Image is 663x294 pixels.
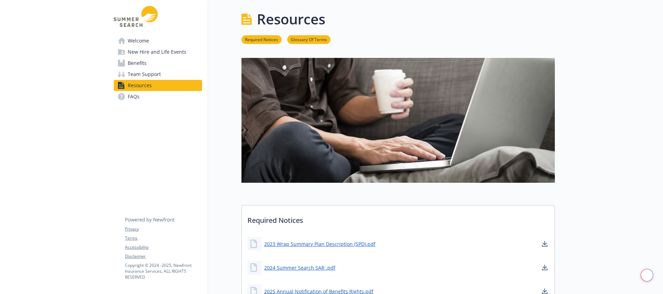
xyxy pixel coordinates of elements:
[125,253,202,259] a: Disclaimer
[114,91,202,102] a: FAQs
[128,35,149,46] span: Welcome
[125,244,202,250] a: Accessibility
[264,264,335,271] a: 2024 Summer Search SAR .pdf
[128,69,161,80] span: Team Support
[114,35,202,46] a: Welcome
[125,235,202,241] a: Terms
[264,240,375,248] a: 2023 Wrap Summary Plan Description (SPD).pdf
[541,240,549,248] a: download document
[242,205,554,231] p: Required Notices
[287,36,330,43] a: Glossary Of Terms
[114,58,202,69] a: Benefits
[114,69,202,80] a: Team Support
[257,9,325,30] h1: Resources
[114,80,202,91] a: Resources
[128,58,147,69] span: Benefits
[541,263,549,272] a: download document
[128,91,140,102] span: FAQs
[241,36,282,43] a: Required Notices
[125,262,202,280] p: Copyright © 2024 - 2025 , Newfront Insurance Services, ALL RIGHTS RESERVED
[241,58,555,183] img: resources page banner
[125,226,202,232] a: Privacy
[128,80,152,91] span: Resources
[128,46,186,58] span: New Hire and Life Events
[114,46,202,58] a: New Hire and Life Events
